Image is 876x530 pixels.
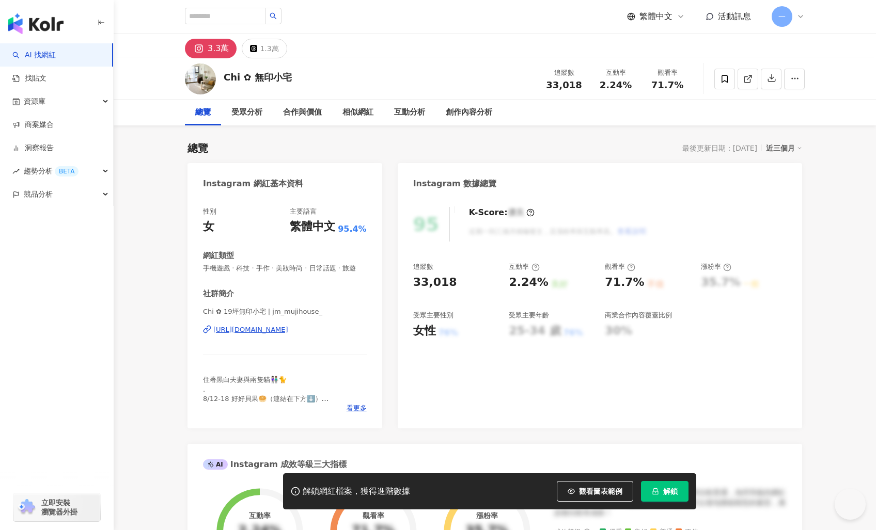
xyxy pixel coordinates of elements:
[203,207,216,216] div: 性別
[641,481,689,502] button: 解鎖
[12,120,54,130] a: 商案媒合
[12,168,20,175] span: rise
[648,68,687,78] div: 觀看率
[242,39,287,58] button: 1.3萬
[203,459,347,470] div: Instagram 成效等級三大指標
[203,307,367,316] span: Chi ✿ 19坪無印小宅 | jm_mujihouse_
[270,12,277,20] span: search
[208,41,229,56] div: 3.3萬
[557,481,633,502] button: 觀看圖表範例
[579,487,622,495] span: 觀看圖表範例
[213,325,288,334] div: [URL][DOMAIN_NAME]
[224,71,292,84] div: Chi ✿ 無印小宅
[185,63,216,94] img: KOL Avatar
[446,106,492,119] div: 創作內容分析
[203,376,329,412] span: 住著黑白夫妻與兩隻貓👩🏻‍🤝‍👨🏽🐈 . 8/12-18 好好貝果🥯（連結在下方⬇️） -12/31 Chi推的出國上網eSIM
[413,275,457,291] div: 33,018
[203,264,367,273] span: 手機遊戲 · 科技 · 手作 · 美妝時尚 · 日常話題 · 旅遊
[394,106,425,119] div: 互動分析
[290,219,335,235] div: 繁體中文
[187,141,208,155] div: 總覽
[605,275,644,291] div: 71.7%
[24,159,79,183] span: 趨勢分析
[363,511,384,520] div: 觀看率
[203,178,303,189] div: Instagram 網紅基本資料
[195,106,211,119] div: 總覽
[17,499,37,516] img: chrome extension
[41,498,77,517] span: 立即安裝 瀏覽器外掛
[12,143,54,153] a: 洞察報告
[469,207,535,218] div: K-Score :
[347,404,367,413] span: 看更多
[413,262,433,271] div: 追蹤數
[24,183,53,206] span: 競品分析
[639,11,672,22] span: 繁體中文
[546,79,582,90] span: 33,018
[8,13,64,34] img: logo
[203,250,234,261] div: 網紅類型
[260,41,278,56] div: 1.3萬
[413,178,497,189] div: Instagram 數據總覽
[544,68,584,78] div: 追蹤數
[303,486,410,497] div: 解鎖網紅檔案，獲得進階數據
[338,223,367,235] span: 95.4%
[12,50,56,60] a: searchAI 找網紅
[413,311,453,320] div: 受眾主要性別
[203,288,234,299] div: 社群簡介
[12,73,46,84] a: 找貼文
[185,39,237,58] button: 3.3萬
[203,325,367,334] a: [URL][DOMAIN_NAME]
[682,144,757,152] div: 最後更新日期：[DATE]
[509,275,548,291] div: 2.24%
[203,219,214,235] div: 女
[651,80,683,90] span: 71.7%
[778,11,786,22] span: 一
[605,311,672,320] div: 商業合作內容覆蓋比例
[283,106,322,119] div: 合作與價值
[249,511,271,520] div: 互動率
[413,323,436,339] div: 女性
[663,487,678,495] span: 解鎖
[24,90,45,113] span: 資源庫
[342,106,373,119] div: 相似網紅
[13,493,100,521] a: chrome extension立即安裝 瀏覽器外掛
[596,68,635,78] div: 互動率
[290,207,317,216] div: 主要語言
[476,511,498,520] div: 漲粉率
[605,262,635,271] div: 觀看率
[509,262,539,271] div: 互動率
[701,262,731,271] div: 漲粉率
[600,80,632,90] span: 2.24%
[203,459,228,470] div: AI
[766,141,802,155] div: 近三個月
[55,166,79,176] div: BETA
[718,11,751,21] span: 活動訊息
[509,311,549,320] div: 受眾主要年齡
[231,106,262,119] div: 受眾分析
[652,488,659,495] span: lock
